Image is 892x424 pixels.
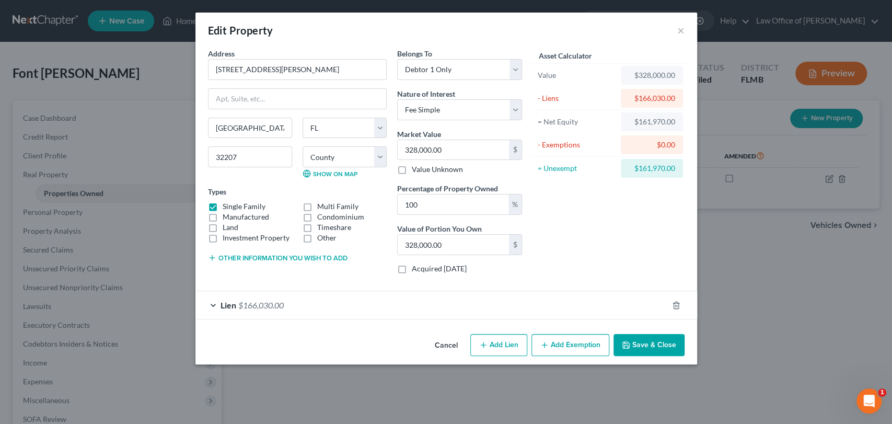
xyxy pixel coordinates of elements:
button: Cancel [426,335,466,356]
div: % [508,194,522,214]
label: Condominium [317,212,364,222]
label: Value Unknown [412,164,463,175]
input: 0.00 [398,194,508,214]
div: = Unexempt [538,163,617,174]
label: Land [223,222,238,233]
button: × [677,24,685,37]
input: 0.00 [398,140,509,160]
input: Apt, Suite, etc... [208,89,386,109]
label: Nature of Interest [397,88,455,99]
label: Market Value [397,129,441,140]
label: Investment Property [223,233,289,243]
label: Timeshare [317,222,351,233]
div: $161,970.00 [629,163,675,174]
label: Manufactured [223,212,269,222]
label: Value of Portion You Own [397,223,482,234]
label: Multi Family [317,201,358,212]
label: Types [208,186,226,197]
input: Enter address... [208,60,386,79]
label: Asset Calculator [539,50,592,61]
label: Other [317,233,337,243]
label: Acquired [DATE] [412,263,467,274]
div: Edit Property [208,23,273,38]
iframe: Intercom live chat [856,388,882,414]
div: $161,970.00 [629,117,675,127]
div: - Exemptions [538,140,617,150]
div: $0.00 [629,140,675,150]
input: Enter zip... [208,146,292,167]
div: $328,000.00 [629,70,675,81]
span: Lien [221,300,236,310]
div: = Net Equity [538,117,617,127]
button: Add Lien [470,334,527,356]
label: Single Family [223,201,265,212]
div: $166,030.00 [629,93,675,104]
a: Show on Map [303,169,357,178]
div: - Liens [538,93,617,104]
span: 1 [878,388,886,397]
span: $166,030.00 [238,300,284,310]
label: Percentage of Property Owned [397,183,498,194]
span: Address [208,49,235,58]
input: Enter city... [208,118,292,138]
div: Value [538,70,617,81]
button: Save & Close [613,334,685,356]
span: Belongs To [397,49,432,58]
button: Other information you wish to add [208,254,347,262]
input: 0.00 [398,235,509,255]
button: Add Exemption [531,334,609,356]
div: $ [509,140,522,160]
div: $ [509,235,522,255]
